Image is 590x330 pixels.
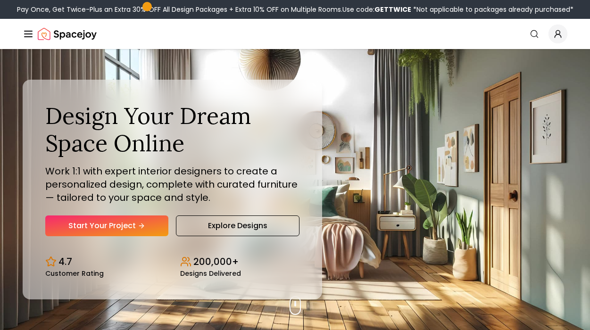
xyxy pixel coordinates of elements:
p: 200,000+ [193,255,239,268]
div: Pay Once, Get Twice-Plus an Extra 30% OFF All Design Packages + Extra 10% OFF on Multiple Rooms. [17,5,573,14]
small: Customer Rating [45,270,104,277]
a: Explore Designs [176,215,300,236]
span: *Not applicable to packages already purchased* [411,5,573,14]
span: Use code: [342,5,411,14]
p: 4.7 [58,255,72,268]
div: Design stats [45,247,299,277]
p: Work 1:1 with expert interior designers to create a personalized design, complete with curated fu... [45,165,299,204]
a: Spacejoy [38,25,97,43]
h1: Design Your Dream Space Online [45,102,299,157]
a: Start Your Project [45,215,168,236]
small: Designs Delivered [180,270,241,277]
b: GETTWICE [374,5,411,14]
img: Spacejoy Logo [38,25,97,43]
nav: Global [23,19,567,49]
